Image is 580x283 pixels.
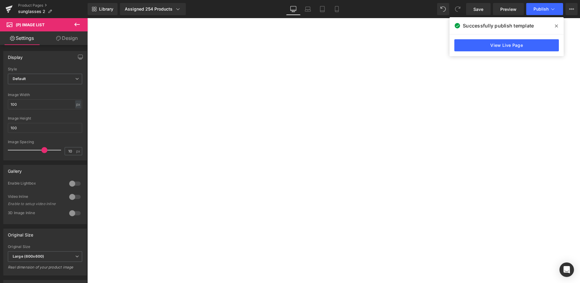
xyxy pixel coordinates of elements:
[8,116,82,121] div: Image Height
[315,3,330,15] a: Tablet
[8,181,63,187] div: Enable Lightbox
[8,265,82,274] div: Real dimension of your product image
[99,6,113,12] span: Library
[8,93,82,97] div: Image Width
[8,51,23,60] div: Display
[18,9,45,14] span: sunglasses 2
[526,3,563,15] button: Publish
[8,67,82,71] div: Style
[565,3,578,15] button: More
[8,99,82,109] input: auto
[8,194,63,201] div: Video Inline
[88,3,118,15] a: New Library
[13,254,44,259] b: Large (600x600)
[473,6,483,12] span: Save
[452,3,464,15] button: Redo
[8,211,63,217] div: 3D Image Inline
[8,202,62,206] div: Enable to setup video inline
[533,7,549,11] span: Publish
[75,100,81,108] div: px
[125,6,181,12] div: Assigned 254 Products
[493,3,524,15] a: Preview
[301,3,315,15] a: Laptop
[8,229,33,237] div: Original Size
[454,39,559,51] a: View Live Page
[437,3,449,15] button: Undo
[8,245,82,249] div: Original Size
[559,262,574,277] div: Open Intercom Messenger
[16,22,45,27] span: (P) Image List
[463,22,534,29] span: Successfully publish template
[286,3,301,15] a: Desktop
[8,140,82,144] div: Image Spacing
[330,3,344,15] a: Mobile
[8,123,82,133] input: auto
[45,31,89,45] a: Design
[500,6,517,12] span: Preview
[76,149,81,153] span: px
[8,165,22,174] div: Gallery
[13,76,26,81] b: Default
[18,3,88,8] a: Product Pages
